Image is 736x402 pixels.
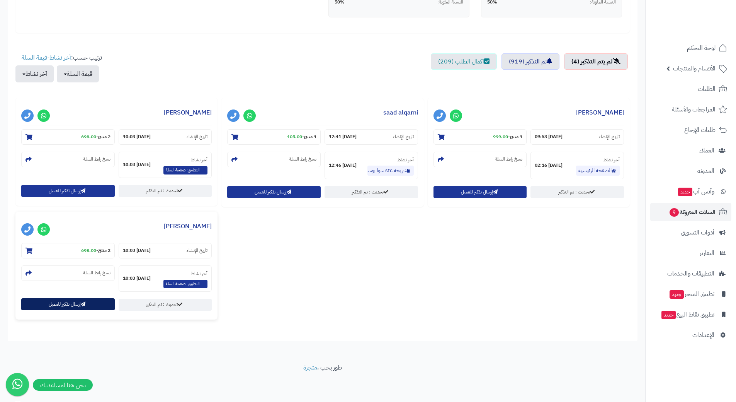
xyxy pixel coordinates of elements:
[667,268,714,279] span: التطبيقات والخدمات
[163,166,207,174] span: التطبيق: صفحة السلة
[15,65,54,82] button: آخر نشاط
[535,133,563,140] strong: [DATE] 09:53
[501,53,559,70] a: تم التذكير (919)
[650,264,731,283] a: التطبيقات والخدمات
[535,162,563,169] strong: [DATE] 02:16
[661,309,714,320] span: تطبيق نقاط البيع
[83,156,110,163] small: نسخ رابط السلة
[191,270,207,277] small: آخر نشاط
[287,133,316,140] small: -
[603,156,620,163] small: آخر نشاط
[227,186,321,198] button: إرسال تذكير للعميل
[650,162,731,180] a: المدونة
[650,121,731,139] a: طلبات الإرجاع
[397,156,414,163] small: آخر نشاط
[21,298,115,310] button: إرسال تذكير للعميل
[227,152,321,167] section: نسخ رابط السلة
[21,243,115,258] section: 2 منتج-698.00
[699,145,714,156] span: العملاء
[678,188,692,196] span: جديد
[98,133,110,140] strong: 2 منتج
[670,208,679,217] span: 9
[433,129,527,145] section: 1 منتج-999.00
[564,53,628,70] a: لم يتم التذكير (4)
[650,326,731,344] a: الإعدادات
[81,247,110,254] small: -
[692,330,714,340] span: الإعدادات
[22,53,47,62] a: قيمة السلة
[650,285,731,303] a: تطبيق المتجرجديد
[98,247,110,254] strong: 2 منتج
[325,186,418,198] a: تحديث : تم التذكير
[650,141,731,160] a: العملاء
[684,125,716,135] span: طلبات الإرجاع
[493,133,508,140] strong: 999.00
[530,186,624,198] a: تحديث : تم التذكير
[673,63,716,74] span: الأقسام والمنتجات
[21,185,115,197] button: إرسال تذكير للعميل
[81,133,110,140] small: -
[650,182,731,201] a: وآتس آبجديد
[650,203,731,221] a: السلات المتروكة9
[393,133,414,140] small: تاريخ الإنشاء
[57,65,99,82] button: قيمة السلة
[123,161,151,168] strong: [DATE] 10:03
[383,108,418,117] a: saad alqarni
[367,166,414,176] a: شريحة stc سوا بوست بلس مدة شهر
[21,152,115,167] section: نسخ رابط السلة
[287,133,302,140] strong: 105.00
[431,53,497,70] a: اكمال الطلب (209)
[669,289,714,299] span: تطبيق المتجر
[21,265,115,281] section: نسخ رابط السلة
[670,290,684,299] span: جديد
[433,186,527,198] button: إرسال تذكير للعميل
[669,207,716,217] span: السلات المتروكة
[329,162,357,169] strong: [DATE] 12:46
[650,305,731,324] a: تطبيق نقاط البيعجديد
[49,53,71,62] a: آخر نشاط
[493,133,522,140] small: -
[123,247,151,254] strong: [DATE] 10:03
[123,133,151,140] strong: [DATE] 10:03
[650,244,731,262] a: التقارير
[677,186,714,197] span: وآتس آب
[15,53,102,82] ul: ترتيب حسب: -
[303,363,317,372] a: متجرة
[576,108,624,117] a: [PERSON_NAME]
[123,275,151,282] strong: [DATE] 10:03
[83,270,110,276] small: نسخ رابط السلة
[187,247,207,254] small: تاريخ الإنشاء
[227,129,321,145] section: 1 منتج-105.00
[698,84,716,94] span: الطلبات
[329,133,357,140] strong: [DATE] 12:41
[164,108,212,117] a: [PERSON_NAME]
[576,166,620,176] a: الصفحة الرئيسية
[495,156,522,163] small: نسخ رابط السلة
[289,156,316,163] small: نسخ رابط السلة
[650,100,731,119] a: المراجعات والأسئلة
[681,227,714,238] span: أدوات التسويق
[697,166,714,176] span: المدونة
[687,43,716,53] span: لوحة التحكم
[81,247,96,254] strong: 698.00
[599,133,620,140] small: تاريخ الإنشاء
[650,39,731,57] a: لوحة التحكم
[163,280,207,288] span: التطبيق: صفحة السلة
[672,104,716,115] span: المراجعات والأسئلة
[304,133,316,140] strong: 1 منتج
[21,129,115,145] section: 2 منتج-698.00
[164,222,212,231] a: [PERSON_NAME]
[187,133,207,140] small: تاريخ الإنشاء
[119,299,212,311] a: تحديث : تم التذكير
[119,185,212,197] a: تحديث : تم التذكير
[661,311,676,319] span: جديد
[433,152,527,167] section: نسخ رابط السلة
[510,133,522,140] strong: 1 منتج
[650,80,731,98] a: الطلبات
[650,223,731,242] a: أدوات التسويق
[81,133,96,140] strong: 698.00
[700,248,714,258] span: التقارير
[191,156,207,163] small: آخر نشاط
